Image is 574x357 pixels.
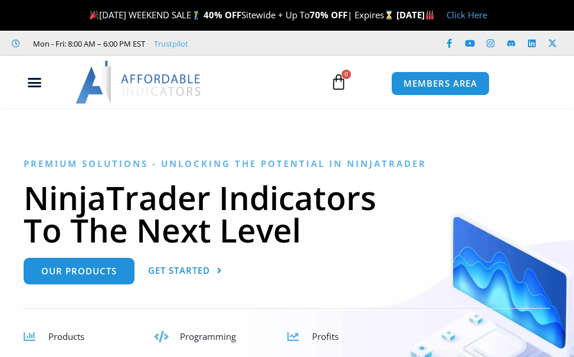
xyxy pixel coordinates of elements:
span: [DATE] WEEKEND SALE Sitewide + Up To | Expires [87,9,396,21]
span: Get Started [148,266,210,275]
img: 🎉 [90,11,99,19]
span: 0 [342,70,351,79]
strong: [DATE] [396,9,435,21]
span: Products [48,330,84,342]
span: Mon - Fri: 8:00 AM – 6:00 PM EST [30,37,145,51]
a: Click Here [447,9,487,21]
strong: 70% OFF [310,9,347,21]
h1: NinjaTrader Indicators To The Next Level [24,181,550,246]
img: ⌛ [385,11,393,19]
a: Our Products [24,258,135,284]
img: 🏭 [425,11,434,19]
strong: 40% OFF [204,9,241,21]
img: 🏌️‍♂️ [192,11,201,19]
img: LogoAI | Affordable Indicators – NinjaTrader [76,61,202,103]
a: MEMBERS AREA [391,71,490,96]
span: Profits [312,330,339,342]
span: Programming [180,330,236,342]
div: Menu Toggle [6,71,63,94]
h6: Premium Solutions - Unlocking the Potential in NinjaTrader [24,158,550,169]
a: Trustpilot [154,37,188,51]
a: 0 [313,65,365,99]
a: Get Started [148,258,222,284]
span: MEMBERS AREA [404,79,477,88]
span: Our Products [41,267,117,276]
